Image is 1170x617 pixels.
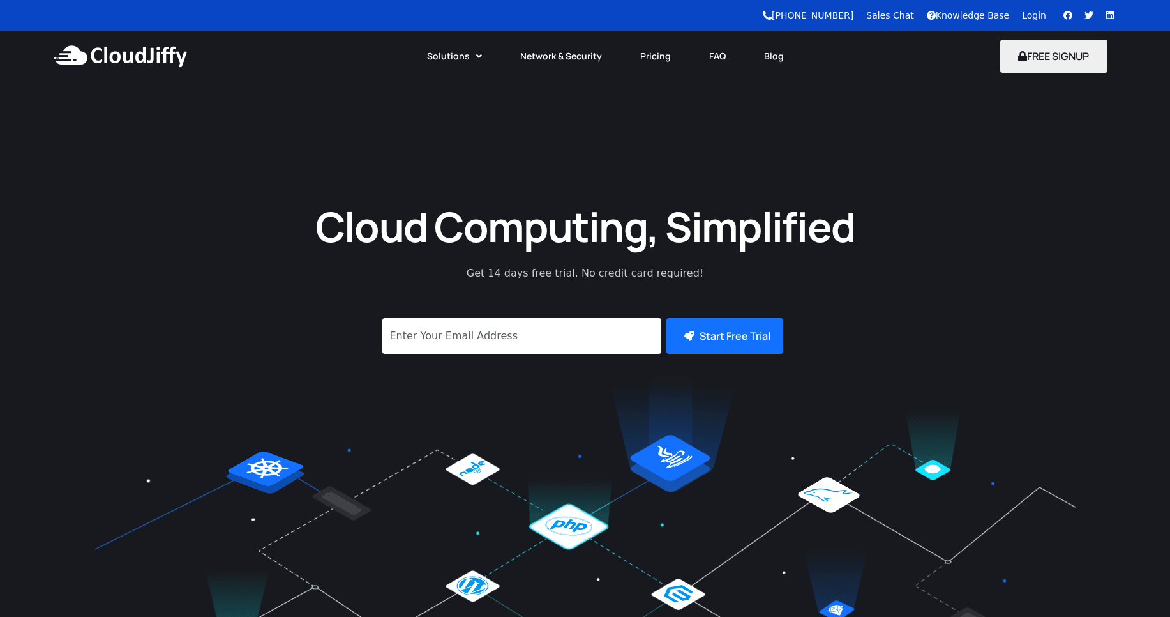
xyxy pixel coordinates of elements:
a: Network & Security [501,42,621,70]
a: Knowledge Base [927,10,1010,20]
button: Start Free Trial [666,318,783,354]
a: FREE SIGNUP [1000,49,1108,63]
a: Sales Chat [866,10,913,20]
p: Get 14 days free trial. No credit card required! [410,266,761,281]
button: FREE SIGNUP [1000,40,1108,73]
a: Solutions [408,42,501,70]
h1: Cloud Computing, Simplified [298,200,873,253]
a: FAQ [690,42,745,70]
a: Login [1022,10,1046,20]
a: Blog [745,42,803,70]
a: [PHONE_NUMBER] [763,10,853,20]
a: Pricing [621,42,690,70]
input: Enter Your Email Address [382,318,661,354]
